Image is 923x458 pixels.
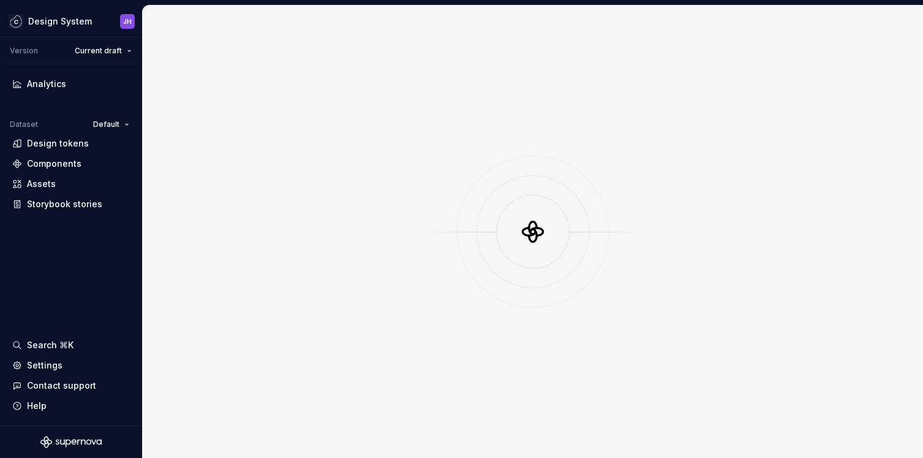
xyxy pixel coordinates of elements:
button: Current draft [69,42,137,59]
div: Version [10,46,38,56]
div: Dataset [10,120,38,129]
span: Default [93,120,119,129]
button: Default [88,116,135,133]
a: Assets [7,174,135,194]
a: Analytics [7,74,135,94]
div: Design System [28,15,92,28]
button: Design SystemJH [2,8,140,34]
div: Design tokens [27,137,89,150]
div: Search ⌘K [27,339,73,351]
svg: Supernova Logo [40,436,102,448]
button: Search ⌘K [7,335,135,355]
div: Storybook stories [27,198,102,210]
div: Analytics [27,78,66,90]
div: Components [27,158,81,170]
a: Settings [7,356,135,375]
div: Assets [27,178,56,190]
a: Design tokens [7,134,135,153]
div: JH [123,17,132,26]
div: Help [27,400,47,412]
div: Contact support [27,380,96,392]
span: Current draft [75,46,122,56]
a: Components [7,154,135,174]
img: f5634f2a-3c0d-4c0b-9dc3-3862a3e014c7.png [9,14,23,29]
div: Settings [27,359,62,372]
a: Storybook stories [7,194,135,214]
button: Contact support [7,376,135,395]
button: Help [7,396,135,416]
